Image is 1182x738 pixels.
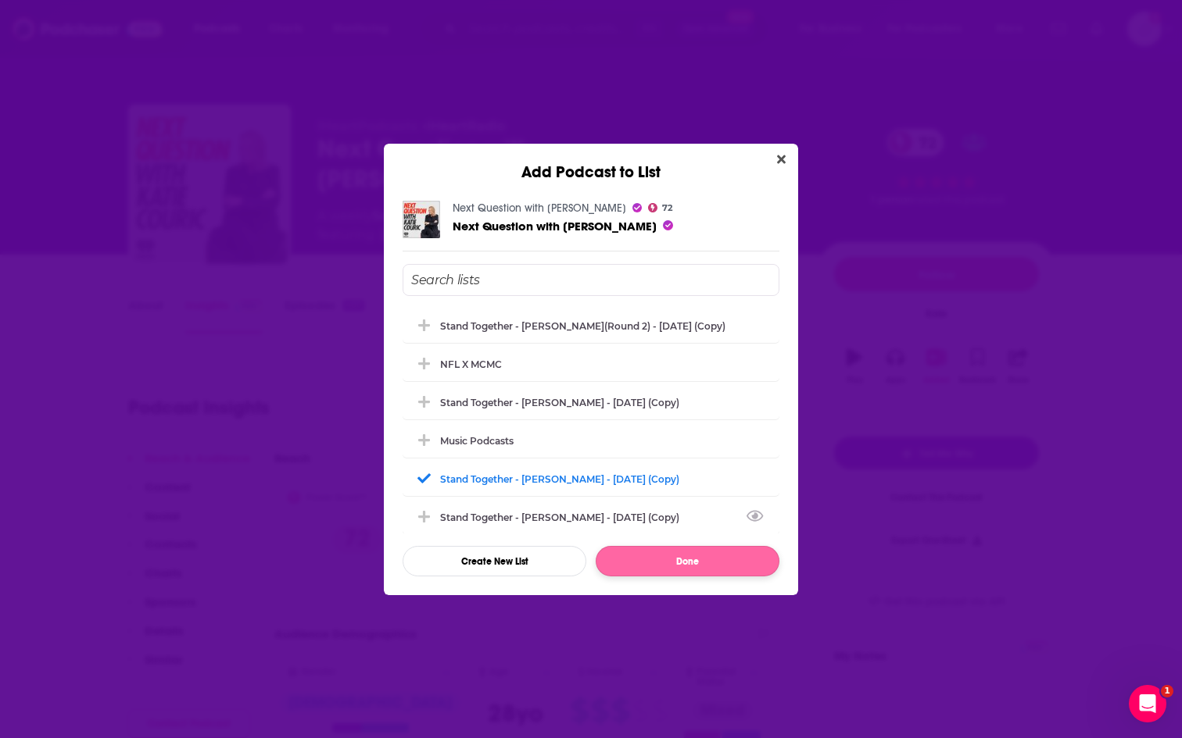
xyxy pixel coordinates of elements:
button: View Link [679,520,689,522]
div: NFL x MCMC [440,358,502,370]
div: Add Podcast To List [403,264,779,576]
div: Stand Together - Aloe Blacc - May 12, 2025 (Copy) [403,385,779,419]
span: Next Question with [PERSON_NAME] [453,219,657,234]
button: Done [596,546,779,576]
div: Stand Together - [PERSON_NAME] - [DATE] (Copy) [440,512,689,523]
input: Search lists [403,264,779,296]
div: Music Podcasts [440,435,514,447]
div: Stand Together - [PERSON_NAME] - [DATE] (Copy) [440,397,679,408]
button: Create New List [403,546,586,576]
a: 72 [648,203,672,212]
a: Next Question with Katie Couric [453,219,657,234]
img: Next Question with Katie Couric [403,201,440,238]
div: Stand Together - Scott Strode - April 18, 2025 (Copy) [403,500,779,534]
div: Add Podcast to List [384,144,798,182]
div: Stand Together - [PERSON_NAME] - [DATE] (Copy) [440,473,679,485]
a: Next Question with Katie Couric [453,201,626,215]
iframe: Intercom live chat [1129,685,1166,722]
div: Music Podcasts [403,423,779,458]
div: Stand Together - Aloe Blacc(Round 2) - May 19, 2025 (Copy) [403,308,779,343]
div: Stand Together - Brian Hooks - Feb. 24, 2025 (Copy) [403,462,779,496]
button: Close [771,150,792,169]
div: NFL x MCMC [403,347,779,381]
span: 72 [662,205,672,212]
div: Stand Together - [PERSON_NAME](Round 2) - [DATE] (Copy) [440,320,725,332]
span: 1 [1161,685,1173,697]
